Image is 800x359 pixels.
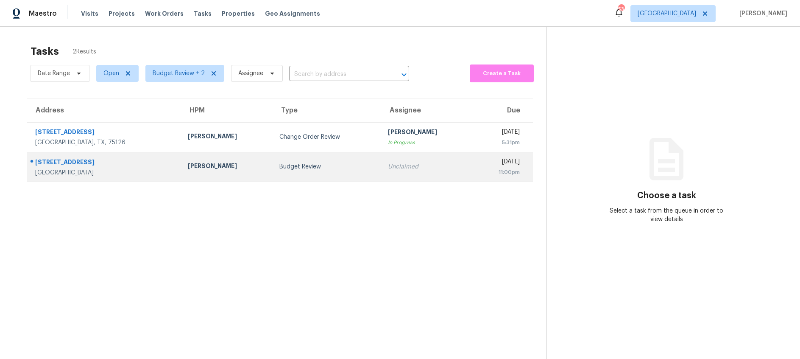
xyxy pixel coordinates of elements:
div: 53 [618,5,624,14]
span: [GEOGRAPHIC_DATA] [638,9,696,18]
th: Type [273,98,381,122]
div: 5:31pm [479,138,520,147]
div: [STREET_ADDRESS] [35,158,174,168]
span: Budget Review + 2 [153,69,205,78]
th: HPM [181,98,273,122]
span: Tasks [194,11,212,17]
span: [PERSON_NAME] [736,9,787,18]
span: 2 Results [72,48,96,56]
th: Assignee [381,98,473,122]
div: [DATE] [479,157,520,168]
h3: Choose a task [637,191,696,200]
div: [GEOGRAPHIC_DATA], TX, 75126 [35,138,174,147]
span: Open [103,69,119,78]
div: Select a task from the queue in order to view details [607,207,727,224]
div: [PERSON_NAME] [188,162,266,172]
button: Create a Task [470,65,534,82]
span: Visits [81,9,98,18]
button: Open [398,69,410,81]
span: Geo Assignments [265,9,320,18]
th: Due [473,98,533,122]
span: Date Range [38,69,70,78]
div: 11:00pm [479,168,520,177]
th: Address [27,98,181,122]
span: Maestro [29,9,57,18]
div: [STREET_ADDRESS] [35,128,174,138]
span: Work Orders [145,9,184,18]
div: Budget Review [279,163,374,171]
h2: Tasks [31,47,59,56]
div: [GEOGRAPHIC_DATA] [35,168,174,177]
span: Assignee [238,69,263,78]
div: Unclaimed [388,163,466,171]
span: Properties [222,9,255,18]
span: Create a Task [474,69,530,79]
div: In Progress [388,138,466,147]
input: Search by address [289,68,385,81]
div: [PERSON_NAME] [388,128,466,138]
div: Change Order Review [279,133,374,141]
div: [DATE] [479,128,520,138]
div: [PERSON_NAME] [188,132,266,143]
span: Projects [109,9,135,18]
